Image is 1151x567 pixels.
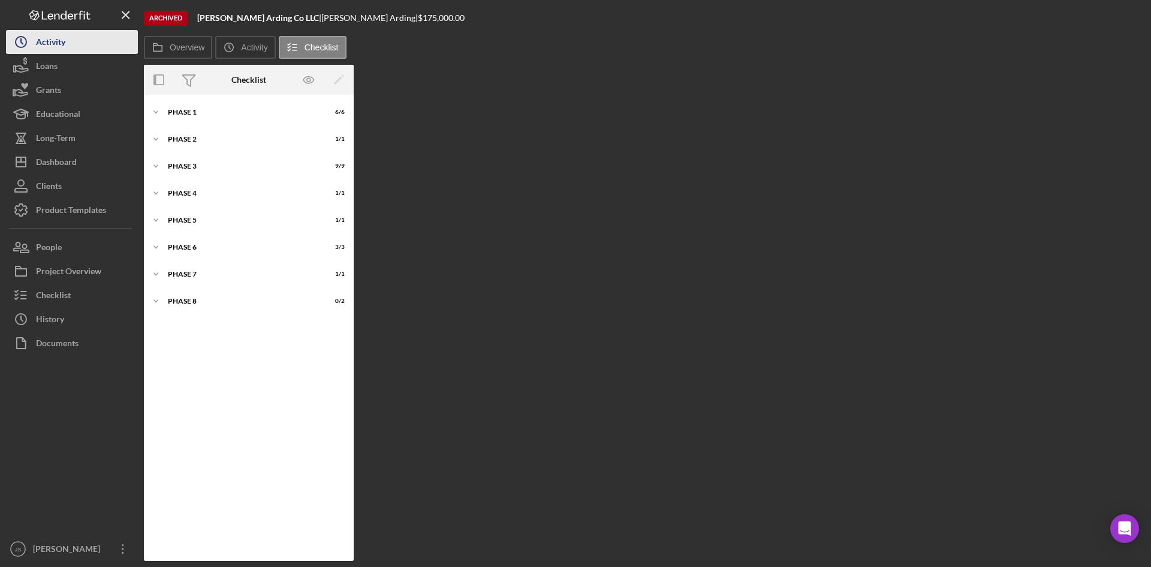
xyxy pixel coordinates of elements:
[323,163,345,170] div: 9 / 9
[418,13,468,23] div: $175,000.00
[279,36,346,59] button: Checklist
[323,298,345,305] div: 0 / 2
[36,102,80,129] div: Educational
[323,109,345,116] div: 6 / 6
[6,150,138,174] button: Dashboard
[231,75,266,85] div: Checklist
[323,244,345,251] div: 3 / 3
[323,190,345,197] div: 1 / 1
[241,43,267,52] label: Activity
[6,259,138,283] button: Project Overview
[36,259,101,286] div: Project Overview
[36,174,62,201] div: Clients
[14,546,21,553] text: JS
[36,198,106,225] div: Product Templates
[36,126,76,153] div: Long-Term
[6,198,138,222] button: Product Templates
[305,43,339,52] label: Checklist
[197,13,321,23] div: |
[36,331,79,358] div: Documents
[36,150,77,177] div: Dashboard
[168,244,315,251] div: Phase 6
[170,43,204,52] label: Overview
[36,235,62,262] div: People
[168,271,315,278] div: Phase 7
[168,163,315,170] div: Phase 3
[6,126,138,150] button: Long-Term
[6,283,138,307] button: Checklist
[197,13,319,23] b: [PERSON_NAME] Arding Co LLC
[323,136,345,143] div: 1 / 1
[36,283,71,310] div: Checklist
[168,298,315,305] div: Phase 8
[144,36,212,59] button: Overview
[36,30,65,57] div: Activity
[6,331,138,355] button: Documents
[168,136,315,143] div: Phase 2
[321,13,418,23] div: [PERSON_NAME] Arding |
[1110,514,1139,543] div: Open Intercom Messenger
[323,217,345,224] div: 1 / 1
[6,235,138,259] button: People
[168,190,315,197] div: Phase 4
[36,78,61,105] div: Grants
[36,54,58,81] div: Loans
[6,78,138,102] button: Grants
[6,54,138,78] button: Loans
[144,11,188,26] div: Archived
[36,307,64,334] div: History
[168,109,315,116] div: Phase 1
[168,217,315,224] div: Phase 5
[6,307,138,331] button: History
[6,174,138,198] button: Clients
[6,537,138,561] button: JS[PERSON_NAME]
[6,102,138,126] button: Educational
[323,271,345,278] div: 1 / 1
[6,30,138,54] button: Activity
[215,36,275,59] button: Activity
[30,537,108,564] div: [PERSON_NAME]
